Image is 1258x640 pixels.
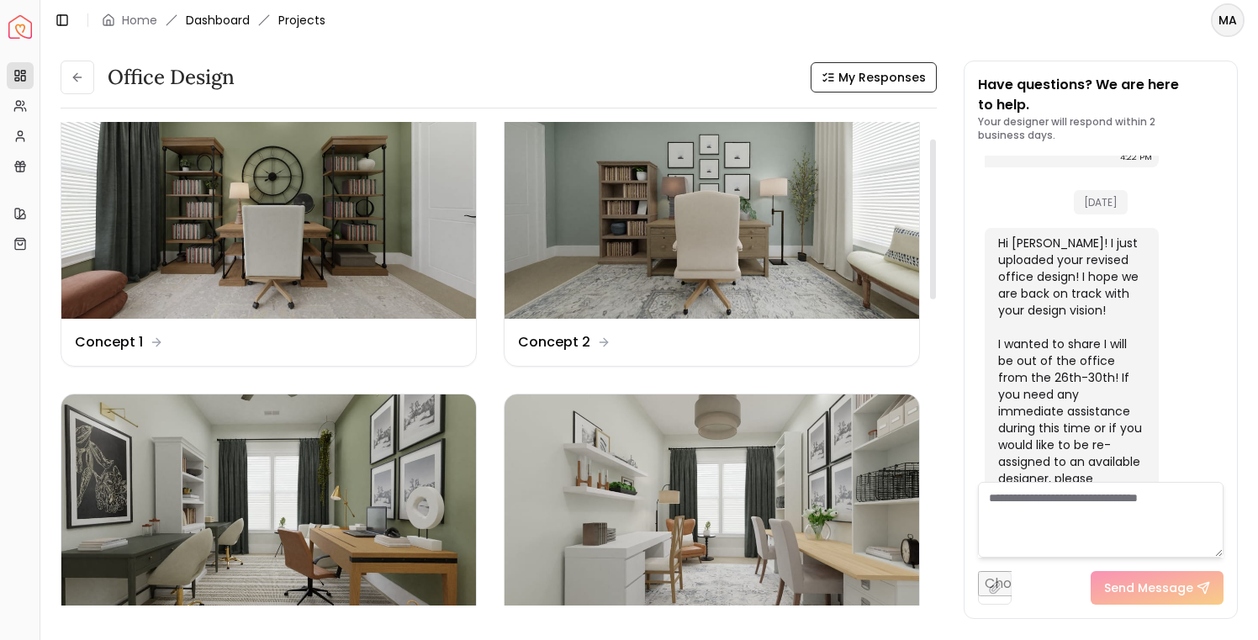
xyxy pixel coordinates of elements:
p: Your designer will respond within 2 business days. [978,115,1224,142]
img: Spacejoy Logo [8,15,32,39]
div: 4:22 PM [1120,149,1152,166]
a: Concept 2Concept 2 [504,85,920,367]
p: Have questions? We are here to help. [978,75,1224,115]
button: My Responses [811,62,937,93]
span: Projects [278,12,325,29]
a: Dashboard [186,12,250,29]
span: [DATE] [1074,190,1128,214]
span: My Responses [838,69,926,86]
dd: Concept 2 [518,332,590,352]
img: Concept 1 [61,86,476,319]
button: MA [1211,3,1245,37]
img: Concept 2 [505,86,919,319]
dd: Concept 1 [75,332,143,352]
img: Revision 2 [505,394,919,627]
img: Revision 1 [61,394,476,627]
h3: Office Design [108,64,235,91]
nav: breadcrumb [102,12,325,29]
a: Concept 1Concept 1 [61,85,477,367]
a: Home [122,12,157,29]
a: Spacejoy [8,15,32,39]
span: MA [1213,5,1243,35]
div: Hi [PERSON_NAME]! I just uploaded your revised office design! I hope we are back on track with yo... [998,235,1142,521]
